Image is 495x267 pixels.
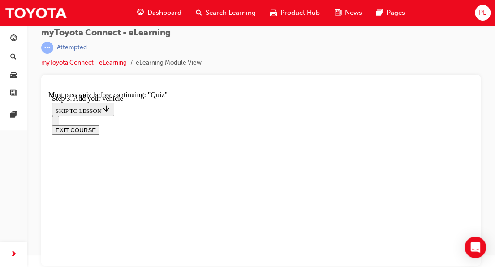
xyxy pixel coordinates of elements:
span: myToyota Connect - eLearning [41,28,202,38]
a: news-iconNews [327,4,369,22]
div: Step 3. Add your vehicle [4,4,422,12]
span: Search Learning [206,8,256,18]
span: SKIP TO LESSON [7,17,62,23]
span: search-icon [196,7,202,18]
button: EXIT COURSE [4,34,51,44]
a: car-iconProduct Hub [263,4,327,22]
span: next-icon [10,249,17,260]
span: search-icon [10,53,17,61]
a: guage-iconDashboard [130,4,189,22]
img: Trak [4,3,67,23]
span: Product Hub [280,8,320,18]
span: guage-icon [137,7,144,18]
button: Open navigation menu [4,25,11,34]
div: Open Intercom Messenger [465,237,486,258]
button: SKIP TO LESSON [4,12,66,25]
span: car-icon [10,71,17,79]
span: learningRecordVerb_ATTEMPT-icon [41,42,53,54]
div: Attempted [57,43,87,52]
span: News [344,8,362,18]
span: news-icon [10,90,17,98]
a: pages-iconPages [369,4,412,22]
span: guage-icon [10,35,17,43]
span: car-icon [270,7,277,18]
span: news-icon [334,7,341,18]
span: pages-icon [376,7,383,18]
span: pages-icon [10,111,17,119]
a: search-iconSearch Learning [189,4,263,22]
span: Dashboard [147,8,181,18]
a: myToyota Connect - eLearning [41,59,127,66]
button: PL [475,5,491,21]
span: PL [479,8,486,18]
li: eLearning Module View [136,58,202,68]
span: Pages [386,8,405,18]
